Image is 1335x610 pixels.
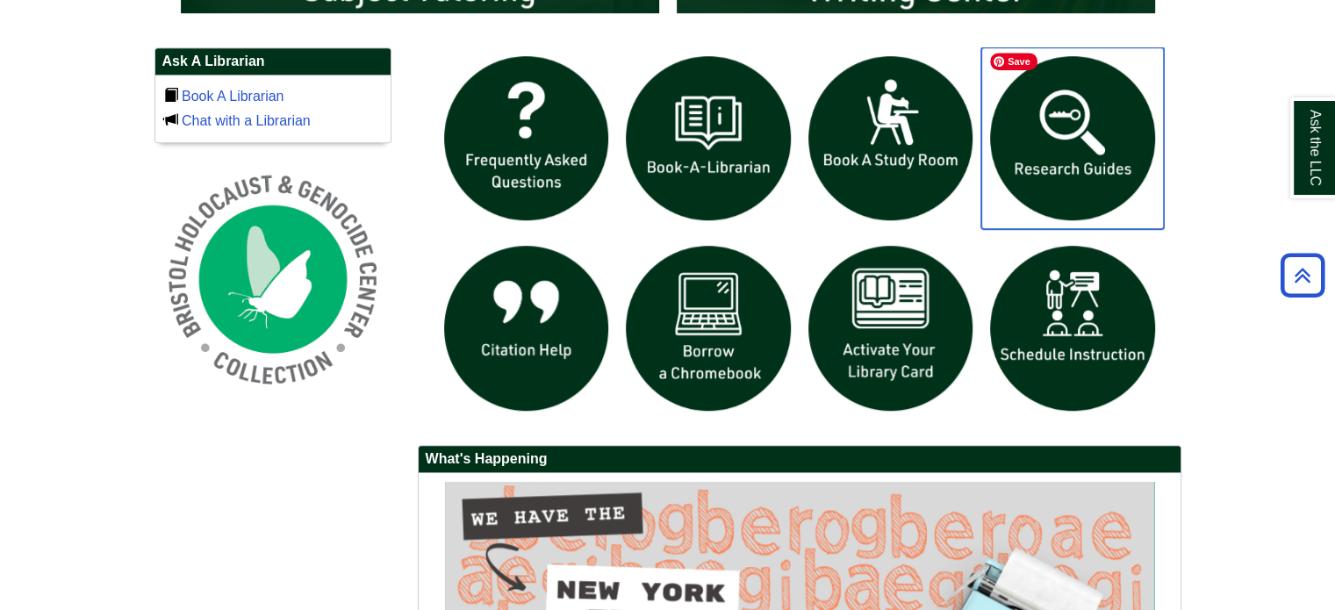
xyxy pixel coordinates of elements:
img: Borrow a chromebook icon links to the borrow a chromebook web page [617,237,800,420]
a: Back to Top [1274,263,1331,287]
img: For faculty. Schedule Library Instruction icon links to form. [981,237,1164,420]
img: citation help icon links to citation help guide page [435,237,618,420]
img: Research Guides icon links to research guides web page [981,47,1164,230]
a: Chat with a Librarian [182,113,311,128]
img: Book a Librarian icon links to book a librarian web page [617,47,800,230]
span: Save [990,53,1037,70]
img: frequently asked questions [435,47,618,230]
h2: Ask A Librarian [155,48,391,75]
img: book a study room icon links to book a study room web page [800,47,982,230]
h2: What's Happening [419,446,1181,473]
img: activate Library Card icon links to form to activate student ID into library card [800,237,982,420]
a: Book A Librarian [182,89,284,104]
img: Holocaust and Genocide Collection [154,161,391,398]
div: slideshow [435,47,1164,427]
